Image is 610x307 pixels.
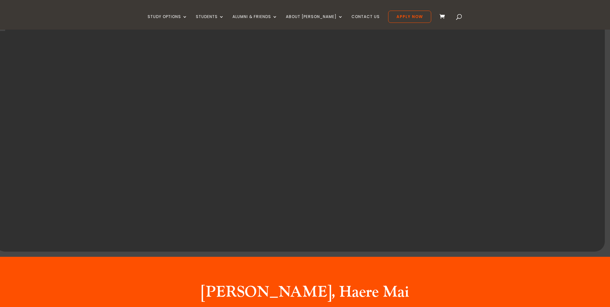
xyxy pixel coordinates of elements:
h2: [PERSON_NAME], Haere Mai [185,283,426,305]
a: Study Options [148,14,187,30]
a: Apply Now [388,11,431,23]
a: Alumni & Friends [232,14,278,30]
a: Students [196,14,224,30]
a: About [PERSON_NAME] [286,14,343,30]
a: Contact Us [351,14,380,30]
